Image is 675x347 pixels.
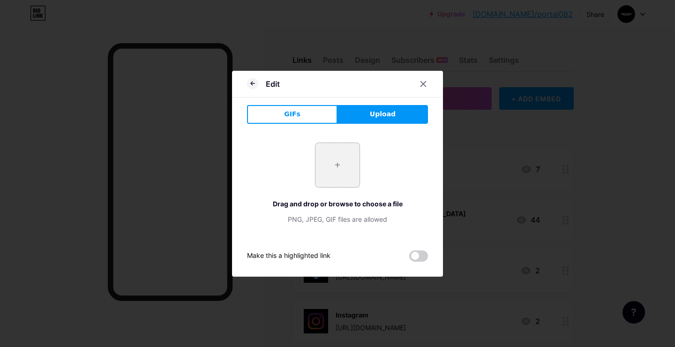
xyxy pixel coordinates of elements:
[247,250,330,262] div: Make this a highlighted link
[247,105,337,124] button: GIFs
[266,78,280,90] div: Edit
[370,109,396,119] span: Upload
[284,109,300,119] span: GIFs
[337,105,428,124] button: Upload
[247,199,428,209] div: Drag and drop or browse to choose a file
[247,214,428,224] div: PNG, JPEG, GIF files are allowed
